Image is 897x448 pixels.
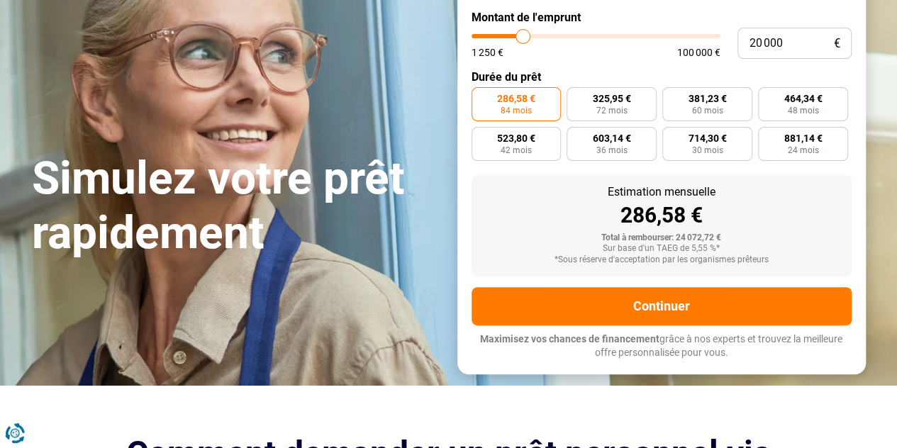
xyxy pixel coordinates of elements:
[596,146,628,155] span: 36 mois
[689,94,727,103] span: 381,23 €
[593,133,631,143] span: 603,14 €
[788,146,819,155] span: 24 mois
[472,332,852,360] p: grâce à nos experts et trouvez la meilleure offre personnalisée pour vous.
[788,106,819,115] span: 48 mois
[596,106,628,115] span: 72 mois
[480,333,659,345] span: Maximisez vos chances de financement
[483,186,840,198] div: Estimation mensuelle
[472,11,852,24] label: Montant de l'emprunt
[834,38,840,50] span: €
[784,94,823,103] span: 464,34 €
[483,244,840,254] div: Sur base d'un TAEG de 5,55 %*
[501,106,532,115] span: 84 mois
[784,133,823,143] span: 881,14 €
[692,106,723,115] span: 60 mois
[483,233,840,243] div: Total à rembourser: 24 072,72 €
[472,47,503,57] span: 1 250 €
[501,146,532,155] span: 42 mois
[497,133,535,143] span: 523,80 €
[32,152,440,261] h1: Simulez votre prêt rapidement
[497,94,535,103] span: 286,58 €
[472,287,852,325] button: Continuer
[689,133,727,143] span: 714,30 €
[677,47,720,57] span: 100 000 €
[483,205,840,226] div: 286,58 €
[483,255,840,265] div: *Sous réserve d'acceptation par les organismes prêteurs
[692,146,723,155] span: 30 mois
[593,94,631,103] span: 325,95 €
[472,70,852,84] label: Durée du prêt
